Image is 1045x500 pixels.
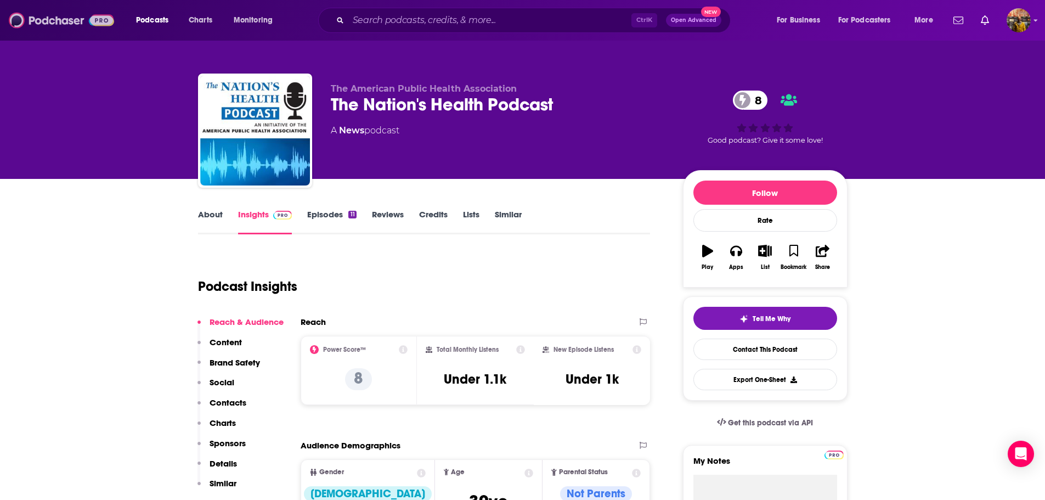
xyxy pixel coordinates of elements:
div: Rate [693,209,837,232]
h2: Reach [301,317,326,327]
p: Charts [210,418,236,428]
button: Follow [693,181,837,205]
img: Podchaser Pro [273,211,292,220]
img: User Profile [1007,8,1031,32]
a: Pro website [824,449,844,459]
h1: Podcast Insights [198,278,297,295]
button: Content [197,337,242,357]
button: Details [197,458,237,479]
button: Sponsors [197,438,246,458]
span: 8 [744,91,767,110]
a: Similar [495,209,522,234]
button: open menu [769,12,834,29]
a: 8 [733,91,767,110]
div: Search podcasts, credits, & more... [329,8,741,33]
h2: Audience Demographics [301,440,400,451]
a: InsightsPodchaser Pro [238,209,292,234]
div: List [761,264,770,271]
button: Bookmark [779,238,808,277]
button: Brand Safety [197,357,260,378]
img: Podchaser - Follow, Share and Rate Podcasts [9,10,114,31]
a: Get this podcast via API [708,409,822,436]
span: Age [451,469,465,476]
button: Charts [197,418,236,438]
p: Content [210,337,242,347]
p: Similar [210,478,236,488]
button: Share [808,238,837,277]
button: open menu [907,12,947,29]
p: 8 [345,368,372,390]
p: Reach & Audience [210,317,284,327]
a: Charts [182,12,219,29]
img: The Nation's Health Podcast [200,76,310,186]
div: Play [702,264,713,271]
div: 11 [348,211,356,218]
span: Ctrl K [631,13,657,27]
span: Podcasts [136,13,168,28]
button: List [750,238,779,277]
button: open menu [831,12,907,29]
span: Tell Me Why [753,314,790,323]
button: Export One-Sheet [693,369,837,390]
button: tell me why sparkleTell Me Why [693,307,837,330]
button: Open AdvancedNew [666,14,721,27]
span: Good podcast? Give it some love! [708,136,823,144]
label: My Notes [693,456,837,475]
span: More [914,13,933,28]
a: Show notifications dropdown [976,11,993,30]
a: News [339,125,364,136]
span: Parental Status [559,469,608,476]
a: Contact This Podcast [693,339,837,360]
span: Gender [319,469,344,476]
img: tell me why sparkle [739,314,748,323]
h2: Power Score™ [323,346,366,353]
h2: New Episode Listens [553,346,614,353]
span: Charts [189,13,212,28]
div: 8Good podcast? Give it some love! [683,83,848,151]
button: Reach & Audience [197,317,284,337]
a: Reviews [372,209,404,234]
span: New [701,7,721,17]
p: Sponsors [210,438,246,448]
div: A podcast [331,124,399,137]
img: Podchaser Pro [824,451,844,459]
a: Lists [463,209,479,234]
button: Play [693,238,722,277]
span: Monitoring [234,13,273,28]
h3: Under 1.1k [444,371,506,387]
button: Contacts [197,397,246,418]
a: Credits [419,209,448,234]
p: Contacts [210,397,246,408]
p: Social [210,377,234,387]
div: Apps [729,264,743,271]
div: Bookmark [781,264,806,271]
button: open menu [226,12,287,29]
button: Similar [197,478,236,498]
button: Show profile menu [1007,8,1031,32]
a: Show notifications dropdown [949,11,968,30]
button: Apps [722,238,750,277]
button: open menu [128,12,183,29]
span: Get this podcast via API [728,418,813,428]
span: The American Public Health Association [331,83,517,94]
h3: Under 1k [566,371,619,387]
input: Search podcasts, credits, & more... [348,12,631,29]
p: Brand Safety [210,357,260,368]
a: Episodes11 [307,209,356,234]
span: Logged in as hratnayake [1007,8,1031,32]
button: Social [197,377,234,397]
p: Details [210,458,237,469]
div: Open Intercom Messenger [1008,441,1034,467]
span: For Business [777,13,820,28]
div: Share [815,264,830,271]
a: About [198,209,223,234]
span: Open Advanced [671,18,716,23]
h2: Total Monthly Listens [437,346,499,353]
span: For Podcasters [838,13,891,28]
